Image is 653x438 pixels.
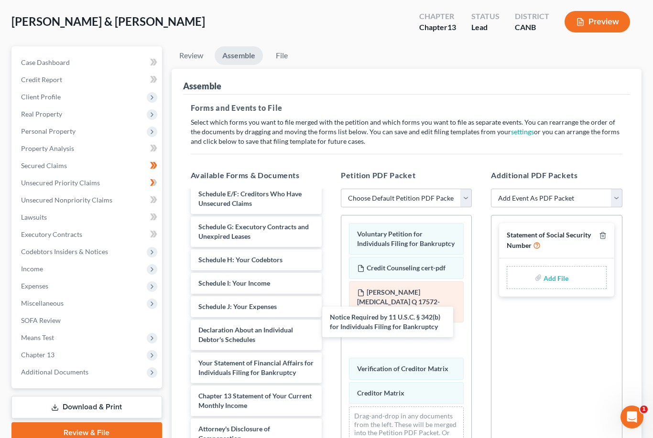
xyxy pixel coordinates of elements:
[198,190,302,207] span: Schedule E/F: Creditors Who Have Unsecured Claims
[515,11,549,22] div: District
[13,157,162,174] a: Secured Claims
[191,170,322,181] h5: Available Forms & Documents
[13,226,162,243] a: Executory Contracts
[565,11,630,32] button: Preview
[419,11,456,22] div: Chapter
[21,110,62,118] span: Real Property
[198,279,270,287] span: Schedule I: Your Income
[21,247,108,256] span: Codebtors Insiders & Notices
[357,389,404,397] span: Creditor Matrix
[13,140,162,157] a: Property Analysis
[447,22,456,32] span: 13
[267,46,297,65] a: File
[191,118,623,146] p: Select which forms you want to file merged with the petition and which forms you want to file as ...
[21,127,76,135] span: Personal Property
[471,22,500,33] div: Lead
[357,288,440,315] span: [PERSON_NAME][MEDICAL_DATA] Q 17572-CAN-CC-040143817-pdf
[357,364,448,373] span: Verification of Creditor Matrix
[471,11,500,22] div: Status
[21,316,61,324] span: SOFA Review
[367,264,446,272] span: Credit Counseling cert-pdf
[11,14,205,28] span: [PERSON_NAME] & [PERSON_NAME]
[183,80,221,92] div: Assemble
[198,326,293,343] span: Declaration About an Individual Debtor's Schedules
[21,230,82,238] span: Executory Contracts
[13,174,162,192] a: Unsecured Priority Claims
[13,209,162,226] a: Lawsuits
[198,359,314,376] span: Your Statement of Financial Affairs for Individuals Filing for Bankruptcy
[191,102,623,114] h5: Forms and Events to File
[21,196,112,204] span: Unsecured Nonpriority Claims
[21,58,70,66] span: Case Dashboard
[419,22,456,33] div: Chapter
[511,128,534,136] a: settings
[341,171,415,180] span: Petition PDF Packet
[21,333,54,342] span: Means Test
[11,396,162,418] a: Download & Print
[21,179,100,187] span: Unsecured Priority Claims
[198,302,277,310] span: Schedule J: Your Expenses
[507,231,591,249] span: Statement of Social Security Number
[21,282,48,290] span: Expenses
[21,161,67,170] span: Secured Claims
[640,406,648,413] span: 1
[21,265,43,273] span: Income
[13,71,162,88] a: Credit Report
[330,313,440,331] span: Notice Required by 11 U.S.C. § 342(b) for Individuals Filing for Bankruptcy
[21,299,64,307] span: Miscellaneous
[13,54,162,71] a: Case Dashboard
[357,230,455,247] span: Voluntary Petition for Individuals Filing for Bankruptcy
[198,392,312,409] span: Chapter 13 Statement of Your Current Monthly Income
[21,144,74,152] span: Property Analysis
[21,213,47,221] span: Lawsuits
[515,22,549,33] div: CANB
[21,75,62,84] span: Credit Report
[172,46,211,65] a: Review
[21,351,54,359] span: Chapter 13
[491,170,622,181] h5: Additional PDF Packets
[198,256,283,264] span: Schedule H: Your Codebtors
[13,192,162,209] a: Unsecured Nonpriority Claims
[21,368,88,376] span: Additional Documents
[215,46,263,65] a: Assemble
[620,406,643,428] iframe: Intercom live chat
[198,223,309,240] span: Schedule G: Executory Contracts and Unexpired Leases
[21,93,61,101] span: Client Profile
[13,312,162,329] a: SOFA Review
